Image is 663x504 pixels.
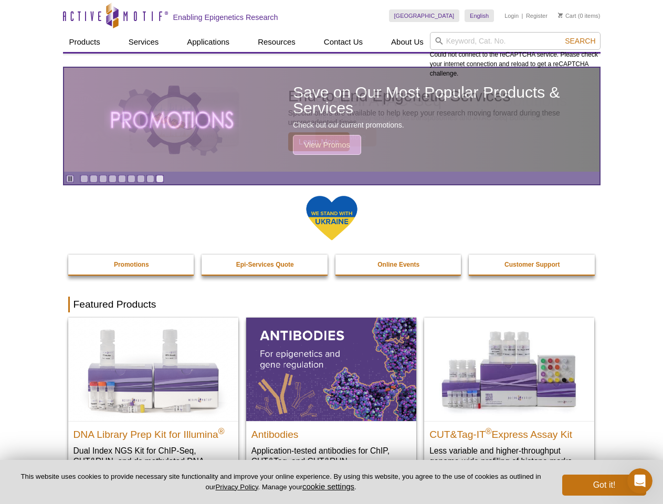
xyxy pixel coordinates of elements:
a: All Antibodies Antibodies Application-tested antibodies for ChIP, CUT&Tag, and CUT&RUN. [246,318,416,477]
li: | [522,9,523,22]
a: Promotions [68,255,195,275]
article: Save on Our Most Popular Products & Services [64,68,599,172]
a: Services [122,32,165,52]
a: Contact Us [318,32,369,52]
img: All Antibodies [246,318,416,421]
button: Got it! [562,475,646,496]
a: Resources [251,32,302,52]
sup: ® [218,426,225,435]
a: [GEOGRAPHIC_DATA] [389,9,460,22]
a: Toggle autoplay [66,175,74,183]
a: Cart [558,12,576,19]
h2: Enabling Epigenetics Research [173,13,278,22]
strong: Customer Support [504,261,560,268]
button: Search [562,36,598,46]
a: Go to slide 3 [99,175,107,183]
p: Dual Index NGS Kit for ChIP-Seq, CUT&RUN, and ds methylated DNA assays. [73,445,233,477]
img: The word promotions written in all caps with a glowing effect [104,93,243,146]
a: Go to slide 8 [146,175,154,183]
p: Check out our current promotions. [293,120,594,130]
a: DNA Library Prep Kit for Illumina DNA Library Prep Kit for Illumina® Dual Index NGS Kit for ChIP-... [68,318,238,487]
span: Search [565,37,595,45]
a: Privacy Policy [215,483,258,491]
a: Login [504,12,519,19]
h2: CUT&Tag-IT Express Assay Kit [429,424,589,440]
strong: Online Events [377,261,419,268]
a: Go to slide 1 [80,175,88,183]
a: CUT&Tag-IT® Express Assay Kit CUT&Tag-IT®Express Assay Kit Less variable and higher-throughput ge... [424,318,594,477]
a: Applications [181,32,236,52]
a: Go to slide 6 [128,175,135,183]
button: cookie settings [302,482,354,491]
a: Register [526,12,548,19]
h2: Featured Products [68,297,595,312]
a: Go to slide 9 [156,175,164,183]
a: Go to slide 5 [118,175,126,183]
h2: Save on Our Most Popular Products & Services [293,85,594,116]
p: Less variable and higher-throughput genome-wide profiling of histone marks​. [429,445,589,467]
a: Go to slide 4 [109,175,117,183]
a: English [465,9,494,22]
div: Could not connect to the reCAPTCHA service. Please check your internet connection and reload to g... [430,32,601,78]
img: DNA Library Prep Kit for Illumina [68,318,238,421]
strong: Epi-Services Quote [236,261,294,268]
a: Go to slide 2 [90,175,98,183]
span: View Promos [293,135,361,155]
input: Keyword, Cat. No. [430,32,601,50]
a: Customer Support [469,255,596,275]
sup: ® [486,426,492,435]
h2: DNA Library Prep Kit for Illumina [73,424,233,440]
p: This website uses cookies to provide necessary site functionality and improve your online experie... [17,472,545,492]
a: About Us [385,32,430,52]
a: Online Events [335,255,462,275]
p: Application-tested antibodies for ChIP, CUT&Tag, and CUT&RUN. [251,445,411,467]
iframe: Intercom live chat [627,468,653,493]
img: We Stand With Ukraine [306,195,358,241]
img: CUT&Tag-IT® Express Assay Kit [424,318,594,421]
strong: Promotions [114,261,149,268]
img: Your Cart [558,13,563,18]
a: Epi-Services Quote [202,255,329,275]
li: (0 items) [558,9,601,22]
a: Go to slide 7 [137,175,145,183]
a: The word promotions written in all caps with a glowing effect Save on Our Most Popular Products &... [64,68,599,172]
h2: Antibodies [251,424,411,440]
a: Products [63,32,107,52]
